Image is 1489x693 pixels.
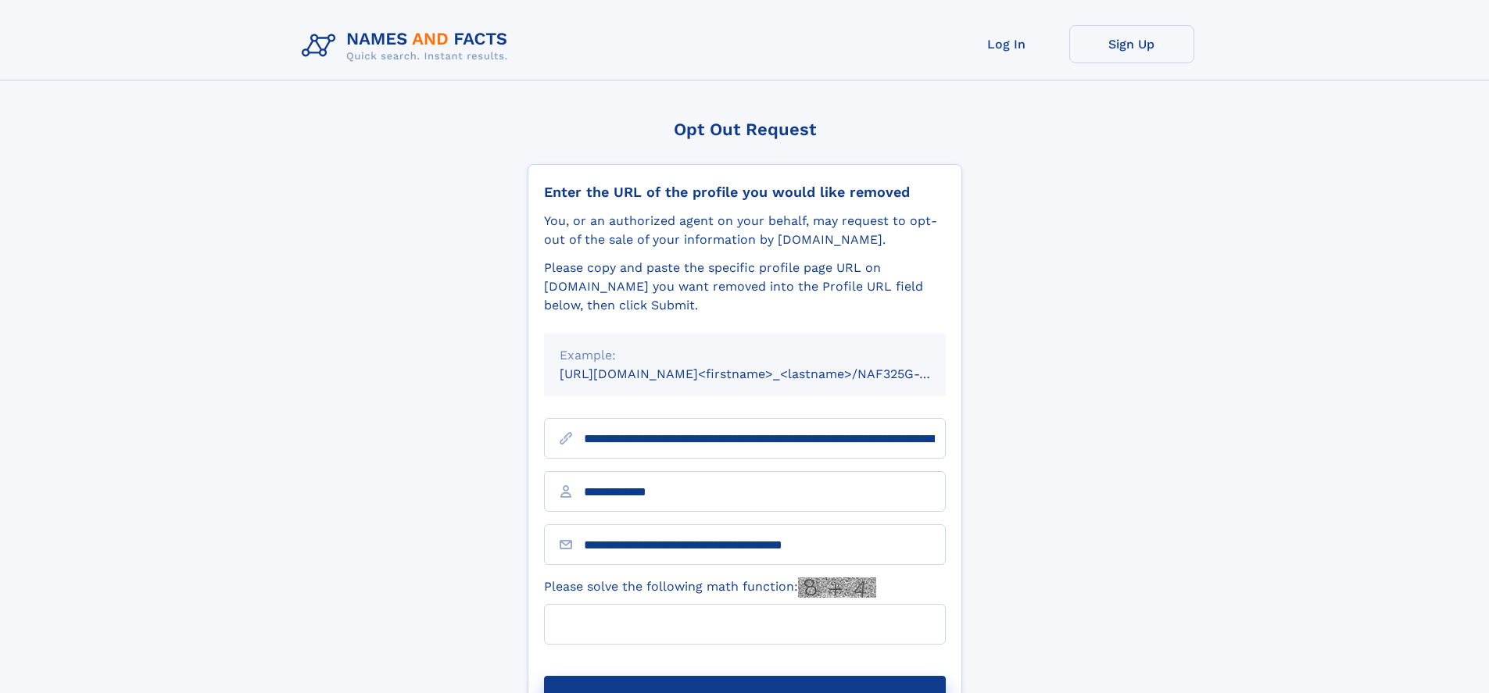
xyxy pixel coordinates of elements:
[544,212,946,249] div: You, or an authorized agent on your behalf, may request to opt-out of the sale of your informatio...
[1069,25,1194,63] a: Sign Up
[295,25,521,67] img: Logo Names and Facts
[944,25,1069,63] a: Log In
[544,577,876,598] label: Please solve the following math function:
[528,120,962,139] div: Opt Out Request
[560,346,930,365] div: Example:
[544,259,946,315] div: Please copy and paste the specific profile page URL on [DOMAIN_NAME] you want removed into the Pr...
[544,184,946,201] div: Enter the URL of the profile you would like removed
[560,366,975,381] small: [URL][DOMAIN_NAME]<firstname>_<lastname>/NAF325G-xxxxxxxx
